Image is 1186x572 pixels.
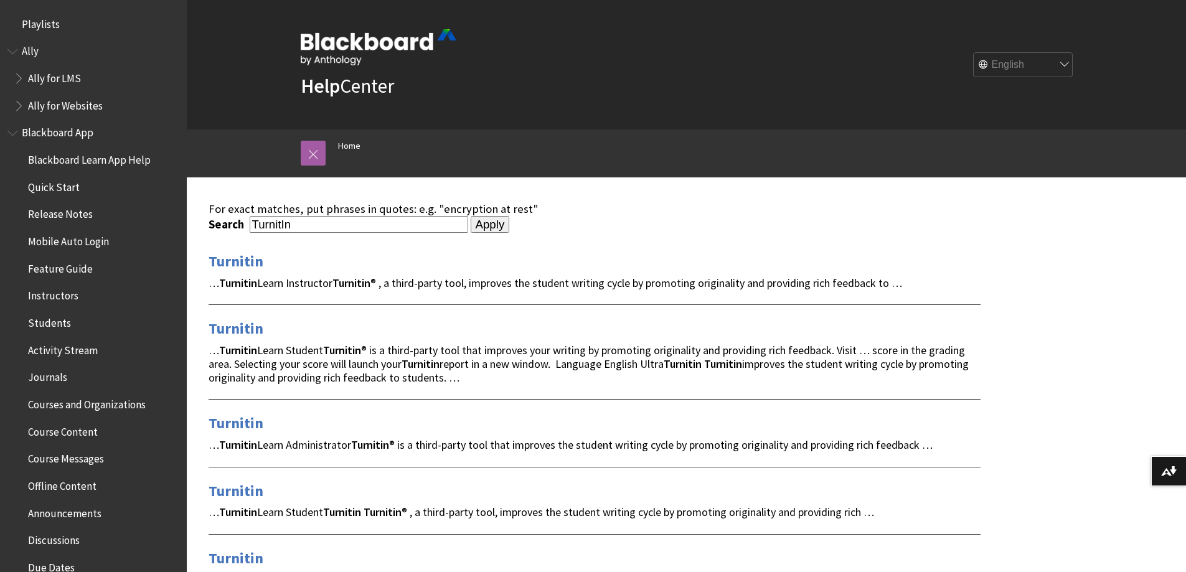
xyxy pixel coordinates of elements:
[209,481,263,501] a: Turnitin
[323,505,361,519] strong: Turnitin
[301,73,340,98] strong: Help
[28,312,71,329] span: Students
[209,217,247,232] label: Search
[664,357,702,371] strong: Turnitin
[301,73,394,98] a: HelpCenter
[28,231,109,248] span: Mobile Auto Login
[28,503,101,520] span: Announcements
[7,14,179,35] nav: Book outline for Playlists
[22,14,60,30] span: Playlists
[28,421,98,438] span: Course Content
[28,177,80,194] span: Quick Start
[28,476,96,492] span: Offline Content
[22,41,39,58] span: Ally
[704,357,742,371] strong: Turnitin
[28,367,67,384] span: Journals
[402,357,440,371] strong: Turnitin
[28,204,93,221] span: Release Notes
[28,449,104,466] span: Course Messages
[209,251,263,271] a: Turnitin
[209,319,263,339] a: Turnitin
[209,505,874,519] span: … Learn Student ® , a third-party tool, improves the student writing cycle by promoting originali...
[209,438,933,452] span: … Learn Administrator ® is a third-party tool that improves the student writing cycle by promotin...
[28,68,81,85] span: Ally for LMS
[209,413,263,433] a: Turnitin
[471,216,510,233] input: Apply
[209,548,263,568] a: Turnitin
[219,343,257,357] strong: Turnitin
[209,276,902,290] span: … Learn Instructor ® , a third-party tool, improves the student writing cycle by promoting origin...
[28,149,151,166] span: Blackboard Learn App Help
[209,343,969,385] span: … Learn Student ® is a third-party tool that improves your writing by promoting originality and p...
[364,505,402,519] strong: Turnitin
[974,53,1073,78] select: Site Language Selector
[28,95,103,112] span: Ally for Websites
[338,138,360,154] a: Home
[219,276,257,290] strong: Turnitin
[28,258,93,275] span: Feature Guide
[28,530,80,546] span: Discussions
[22,123,93,139] span: Blackboard App
[28,394,146,411] span: Courses and Organizations
[301,29,456,65] img: Blackboard by Anthology
[209,202,981,216] div: For exact matches, put phrases in quotes: e.g. "encryption at rest"
[332,276,370,290] strong: Turnitin
[7,41,179,116] nav: Book outline for Anthology Ally Help
[219,505,257,519] strong: Turnitin
[28,286,78,302] span: Instructors
[219,438,257,452] strong: Turnitin
[28,340,98,357] span: Activity Stream
[351,438,389,452] strong: Turnitin
[323,343,361,357] strong: Turnitin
